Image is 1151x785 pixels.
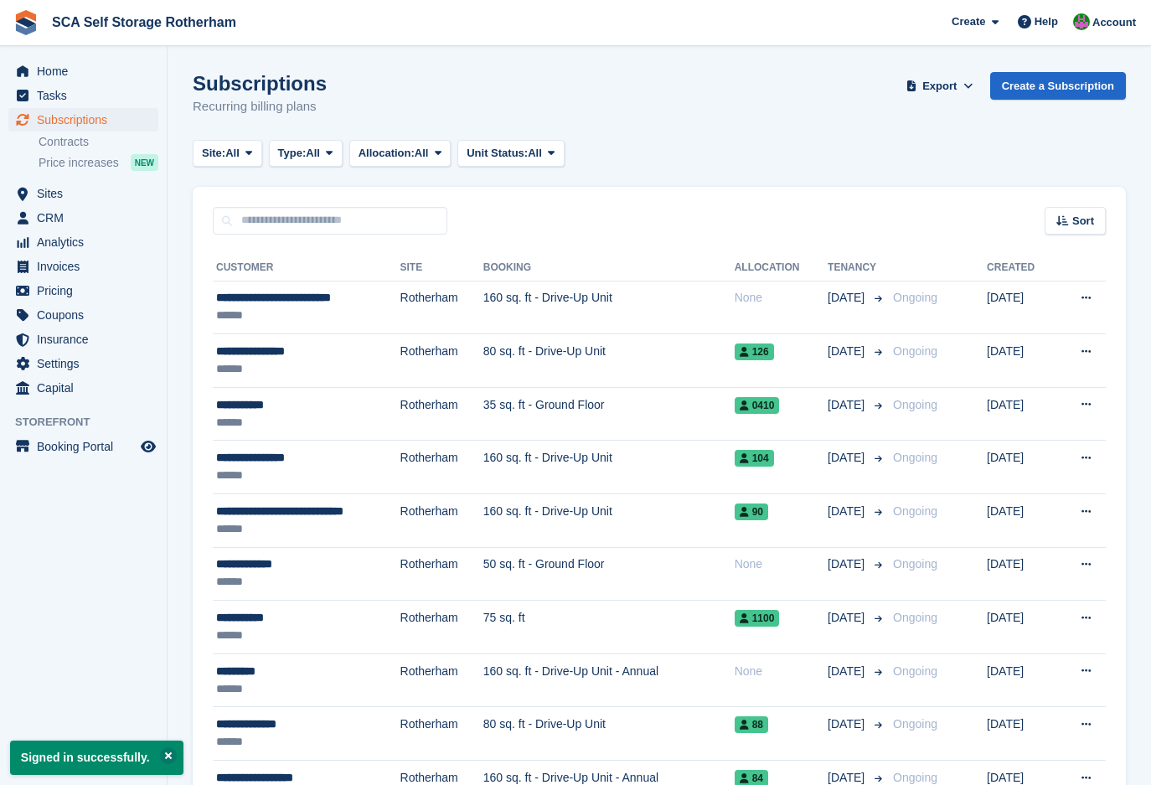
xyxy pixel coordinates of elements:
span: 88 [735,716,768,733]
button: Type: All [269,140,343,168]
a: menu [8,279,158,302]
td: Rotherham [400,494,483,548]
td: [DATE] [987,387,1056,441]
th: Allocation [735,255,828,281]
div: None [735,663,828,680]
td: [DATE] [987,441,1056,494]
span: 126 [735,343,774,360]
span: Storefront [15,414,167,431]
a: menu [8,328,158,351]
p: Signed in successfully. [10,741,183,775]
a: menu [8,206,158,230]
span: Allocation: [359,145,415,162]
span: Ongoing [893,504,937,518]
td: Rotherham [400,547,483,601]
div: None [735,289,828,307]
span: Site: [202,145,225,162]
td: Rotherham [400,387,483,441]
span: [DATE] [828,555,868,573]
span: All [415,145,429,162]
span: Ongoing [893,664,937,678]
button: Export [903,72,977,100]
h1: Subscriptions [193,72,327,95]
th: Site [400,255,483,281]
span: Ongoing [893,611,937,624]
a: menu [8,182,158,205]
span: Sites [37,182,137,205]
td: 80 sq. ft - Drive-Up Unit [483,707,735,761]
span: Ongoing [893,771,937,784]
a: menu [8,230,158,254]
span: 90 [735,504,768,520]
img: Sarah Race [1073,13,1090,30]
span: 0410 [735,397,780,414]
span: Unit Status: [467,145,528,162]
span: All [306,145,320,162]
th: Booking [483,255,735,281]
th: Customer [213,255,400,281]
span: Sort [1072,213,1094,230]
th: Created [987,255,1056,281]
span: Type: [278,145,307,162]
span: Settings [37,352,137,375]
span: All [528,145,542,162]
span: Ongoing [893,557,937,571]
td: Rotherham [400,601,483,654]
td: [DATE] [987,601,1056,654]
span: Home [37,59,137,83]
a: Create a Subscription [990,72,1126,100]
td: 160 sq. ft - Drive-Up Unit [483,281,735,334]
span: 104 [735,450,774,467]
span: Price increases [39,155,119,171]
a: menu [8,255,158,278]
a: Price increases NEW [39,153,158,172]
span: All [225,145,240,162]
span: 1100 [735,610,780,627]
a: menu [8,59,158,83]
button: Site: All [193,140,262,168]
span: [DATE] [828,343,868,360]
td: [DATE] [987,547,1056,601]
td: Rotherham [400,441,483,494]
span: Ongoing [893,291,937,304]
span: Coupons [37,303,137,327]
span: Create [952,13,985,30]
th: Tenancy [828,255,886,281]
span: [DATE] [828,715,868,733]
span: Pricing [37,279,137,302]
td: 35 sq. ft - Ground Floor [483,387,735,441]
span: Tasks [37,84,137,107]
span: Ongoing [893,717,937,731]
td: 160 sq. ft - Drive-Up Unit - Annual [483,653,735,707]
td: [DATE] [987,281,1056,334]
span: Ongoing [893,398,937,411]
td: Rotherham [400,707,483,761]
button: Allocation: All [349,140,452,168]
span: Ongoing [893,344,937,358]
td: Rotherham [400,653,483,707]
span: [DATE] [828,609,868,627]
div: None [735,555,828,573]
td: [DATE] [987,334,1056,388]
a: menu [8,352,158,375]
td: [DATE] [987,707,1056,761]
span: Analytics [37,230,137,254]
span: [DATE] [828,449,868,467]
td: 75 sq. ft [483,601,735,654]
a: Preview store [138,436,158,457]
span: Ongoing [893,451,937,464]
a: SCA Self Storage Rotherham [45,8,243,36]
span: Export [922,78,957,95]
span: [DATE] [828,503,868,520]
td: Rotherham [400,281,483,334]
img: stora-icon-8386f47178a22dfd0bd8f6a31ec36ba5ce8667c1dd55bd0f319d3a0aa187defe.svg [13,10,39,35]
span: Invoices [37,255,137,278]
a: Contracts [39,134,158,150]
a: menu [8,84,158,107]
span: [DATE] [828,289,868,307]
a: menu [8,376,158,400]
div: NEW [131,154,158,171]
span: Account [1092,14,1136,31]
td: Rotherham [400,334,483,388]
span: Help [1035,13,1058,30]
